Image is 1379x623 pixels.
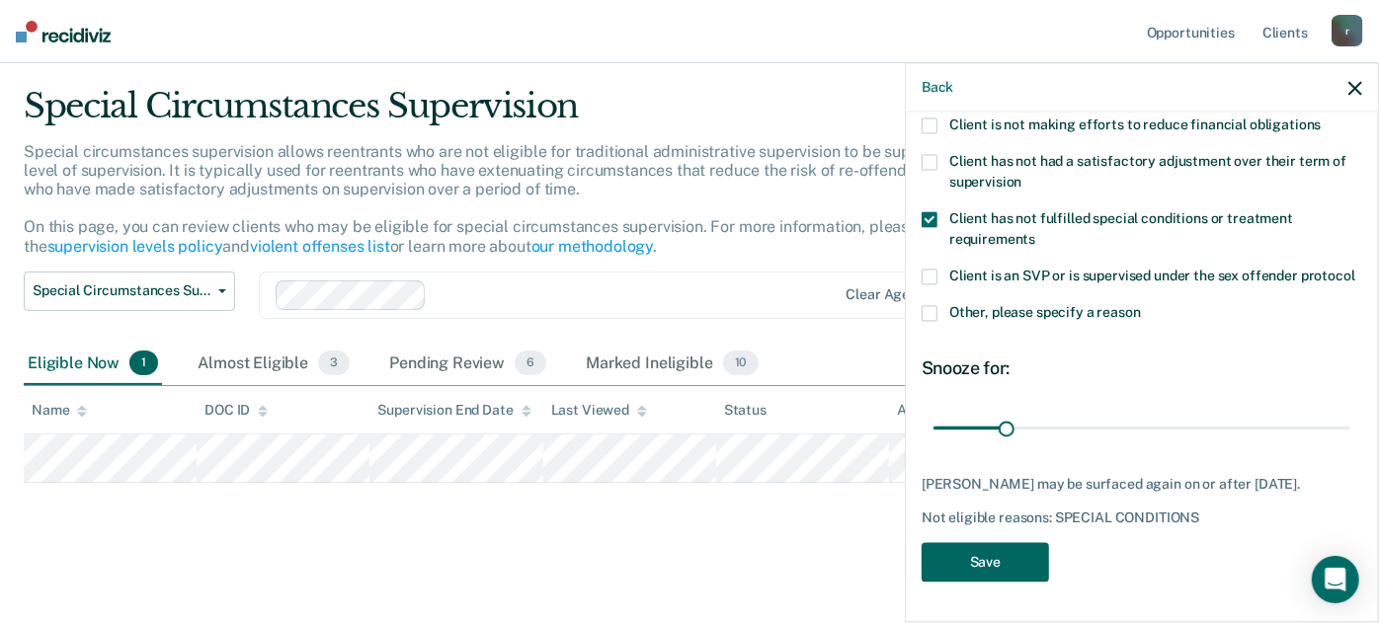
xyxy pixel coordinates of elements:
[922,509,1362,526] div: Not eligible reasons: SPECIAL CONDITIONS
[922,79,953,96] button: Back
[897,402,990,419] div: Assigned to
[24,142,1037,256] p: Special circumstances supervision allows reentrants who are not eligible for traditional administ...
[724,402,767,419] div: Status
[922,477,1362,494] div: [PERSON_NAME] may be surfaced again on or after [DATE].
[949,304,1141,320] span: Other, please specify a reason
[32,402,87,419] div: Name
[47,237,223,256] a: supervision levels policy
[24,343,162,386] div: Eligible Now
[1312,556,1359,603] div: Open Intercom Messenger
[949,268,1355,283] span: Client is an SVP or is supervised under the sex offender protocol
[377,402,530,419] div: Supervision End Date
[33,282,210,299] span: Special Circumstances Supervision
[949,153,1346,190] span: Client has not had a satisfactory adjustment over their term of supervision
[922,357,1362,379] div: Snooze for:
[24,86,1058,142] div: Special Circumstances Supervision
[318,350,350,376] span: 3
[385,343,550,386] div: Pending Review
[531,237,654,256] a: our methodology
[129,350,158,376] span: 1
[847,286,931,303] div: Clear agents
[250,237,390,256] a: violent offenses list
[204,402,268,419] div: DOC ID
[949,210,1293,247] span: Client has not fulfilled special conditions or treatment requirements
[16,21,111,42] img: Recidiviz
[723,350,759,376] span: 10
[582,343,762,386] div: Marked Ineligible
[515,350,546,376] span: 6
[194,343,354,386] div: Almost Eligible
[1332,15,1363,46] div: r
[551,402,647,419] div: Last Viewed
[949,117,1322,132] span: Client is not making efforts to reduce financial obligations
[922,542,1049,583] button: Save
